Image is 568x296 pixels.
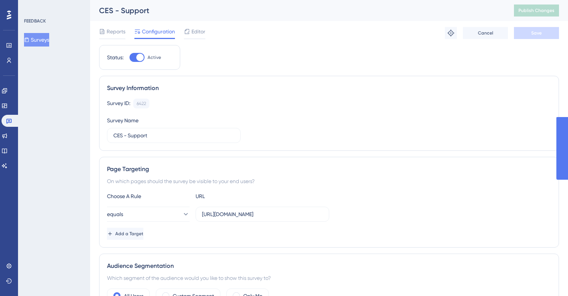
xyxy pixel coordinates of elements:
[107,207,190,222] button: equals
[196,192,278,201] div: URL
[107,261,551,270] div: Audience Segmentation
[107,210,123,219] span: equals
[514,27,559,39] button: Save
[113,131,234,140] input: Type your Survey name
[24,33,49,47] button: Surveys
[463,27,508,39] button: Cancel
[518,8,554,14] span: Publish Changes
[142,27,175,36] span: Configuration
[107,177,551,186] div: On which pages should the survey be visible to your end users?
[478,30,493,36] span: Cancel
[107,116,139,125] div: Survey Name
[202,210,323,218] input: yourwebsite.com/path
[137,101,146,107] div: 6422
[24,18,46,24] div: FEEDBACK
[107,165,551,174] div: Page Targeting
[107,53,124,62] div: Status:
[115,231,143,237] span: Add a Target
[514,5,559,17] button: Publish Changes
[536,266,559,289] iframe: UserGuiding AI Assistant Launcher
[531,30,542,36] span: Save
[107,99,130,108] div: Survey ID:
[107,27,125,36] span: Reports
[107,84,551,93] div: Survey Information
[191,27,205,36] span: Editor
[107,273,551,282] div: Which segment of the audience would you like to show this survey to?
[148,54,161,60] span: Active
[99,5,495,16] div: CES - Support
[107,228,143,240] button: Add a Target
[107,192,190,201] div: Choose A Rule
